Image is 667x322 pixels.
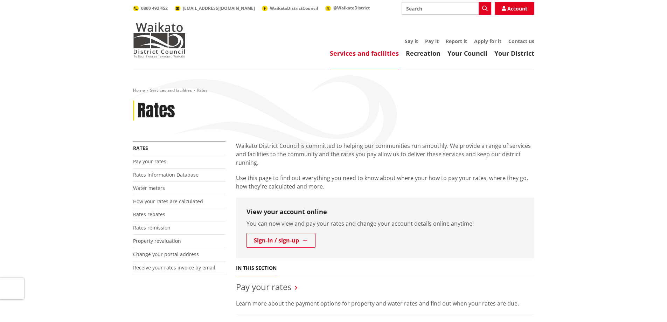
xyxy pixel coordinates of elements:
h1: Rates [138,101,175,121]
a: Say it [405,38,418,44]
nav: breadcrumb [133,88,534,94]
a: @WaikatoDistrict [325,5,370,11]
a: Account [495,2,534,15]
a: Sign-in / sign-up [246,233,315,248]
a: Property revaluation [133,238,181,244]
p: Use this page to find out everything you need to know about where your how to pay your rates, whe... [236,174,534,191]
a: Change your postal address [133,251,199,258]
a: Services and facilities [330,49,399,57]
a: Rates remission [133,224,171,231]
a: Rates [133,145,148,151]
a: Pay it [425,38,439,44]
p: You can now view and pay your rates and change your account details online anytime! [246,219,524,228]
span: WaikatoDistrictCouncil [270,5,318,11]
a: Your Council [447,49,487,57]
img: Waikato District Council - Te Kaunihera aa Takiwaa o Waikato [133,22,186,57]
span: 0800 492 452 [141,5,168,11]
a: Report it [446,38,467,44]
span: @WaikatoDistrict [333,5,370,11]
a: Pay your rates [236,281,291,293]
a: How your rates are calculated [133,198,203,205]
p: Learn more about the payment options for property and water rates and find out when your rates ar... [236,299,534,308]
h3: View your account online [246,208,524,216]
a: Rates Information Database [133,171,199,178]
a: [EMAIL_ADDRESS][DOMAIN_NAME] [175,5,255,11]
a: Home [133,87,145,93]
a: 0800 492 452 [133,5,168,11]
a: Receive your rates invoice by email [133,264,215,271]
a: Apply for it [474,38,501,44]
input: Search input [402,2,491,15]
span: Rates [197,87,208,93]
span: [EMAIL_ADDRESS][DOMAIN_NAME] [183,5,255,11]
a: Services and facilities [150,87,192,93]
a: Your District [494,49,534,57]
a: Recreation [406,49,440,57]
a: Pay your rates [133,158,166,165]
a: WaikatoDistrictCouncil [262,5,318,11]
a: Rates rebates [133,211,165,218]
p: Waikato District Council is committed to helping our communities run smoothly. We provide a range... [236,142,534,167]
a: Contact us [508,38,534,44]
h5: In this section [236,265,277,271]
a: Water meters [133,185,165,191]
